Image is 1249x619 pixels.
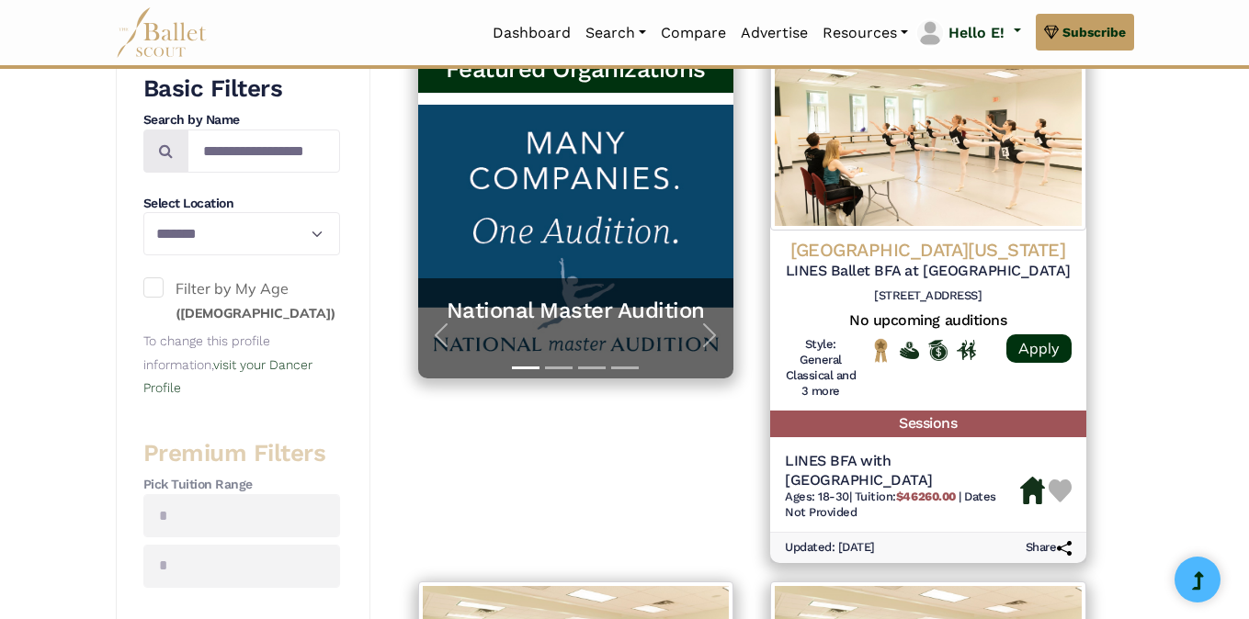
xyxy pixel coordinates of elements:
[143,438,340,469] h3: Premium Filters
[900,342,919,359] img: Offers Financial Aid
[143,73,340,105] h3: Basic Filters
[512,357,539,378] button: Slide 1
[928,340,948,361] img: Offers Scholarship
[433,54,720,85] h3: Featured Organizations
[1020,477,1045,504] img: Housing Available
[785,490,1020,521] h6: | |
[957,340,976,360] img: In Person
[785,490,849,503] span: Ages: 18-30
[143,111,340,129] h4: Search by Name
[733,14,815,52] a: Advertise
[785,452,1020,490] h5: LINES BFA with [GEOGRAPHIC_DATA]
[785,540,875,556] h6: Updated: [DATE]
[578,14,653,52] a: Search
[176,305,335,321] small: ([DEMOGRAPHIC_DATA])
[485,14,578,52] a: Dashboard
[1062,22,1126,42] span: Subscribe
[785,337,857,400] h6: Style: General Classical and 3 more
[653,14,733,52] a: Compare
[611,357,639,378] button: Slide 4
[785,490,996,519] span: Dates Not Provided
[1006,334,1072,363] a: Apply
[143,476,340,494] h4: Pick Tuition Range
[785,311,1072,331] h5: No upcoming auditions
[437,297,716,325] a: National Master Audition
[896,490,956,503] b: $46260.00
[785,288,1072,304] h6: [STREET_ADDRESS]
[770,411,1086,437] h5: Sessions
[1049,479,1072,502] img: Heart
[948,21,1005,45] p: Hello E!
[785,238,1072,262] h4: [GEOGRAPHIC_DATA][US_STATE]
[785,262,1072,281] h5: LINES Ballet BFA at [GEOGRAPHIC_DATA]
[915,18,1020,48] a: profile picture Hello E!
[545,357,573,378] button: Slide 2
[855,490,959,503] span: Tuition:
[917,20,943,46] img: profile picture
[187,129,340,173] input: Search by names...
[143,277,340,324] label: Filter by My Age
[871,338,891,362] img: National
[1026,540,1072,556] h6: Share
[578,357,606,378] button: Slide 3
[770,47,1086,231] img: Logo
[143,357,312,396] a: visit your Dancer Profile
[1036,14,1134,51] a: Subscribe
[1044,22,1059,42] img: gem.svg
[143,195,340,213] h4: Select Location
[143,333,312,395] small: To change this profile information,
[815,14,915,52] a: Resources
